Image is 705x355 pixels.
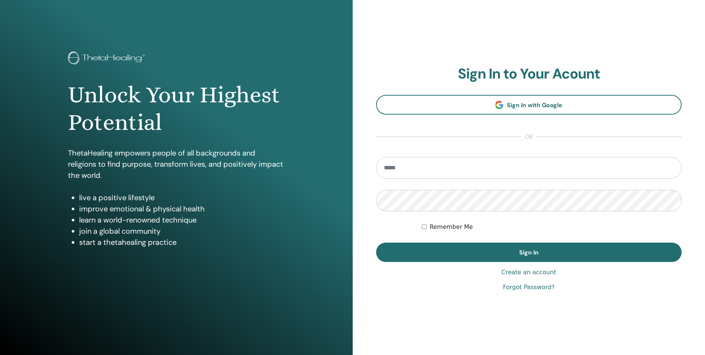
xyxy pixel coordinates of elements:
[519,249,539,256] span: Sign In
[422,223,682,231] div: Keep me authenticated indefinitely or until I manually logout
[376,95,682,115] a: Sign In with Google
[79,226,284,237] li: join a global community
[79,192,284,203] li: live a positive lifestyle
[521,132,537,141] span: or
[68,81,284,137] h1: Unlock Your Highest Potential
[430,223,473,231] label: Remember Me
[376,243,682,262] button: Sign In
[376,65,682,83] h2: Sign In to Your Acount
[79,203,284,214] li: improve emotional & physical health
[501,268,556,277] a: Create an account
[79,214,284,226] li: learn a world-renowned technique
[79,237,284,248] li: start a thetahealing practice
[507,101,562,109] span: Sign In with Google
[68,147,284,181] p: ThetaHealing empowers people of all backgrounds and religions to find purpose, transform lives, a...
[503,283,554,292] a: Forgot Password?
